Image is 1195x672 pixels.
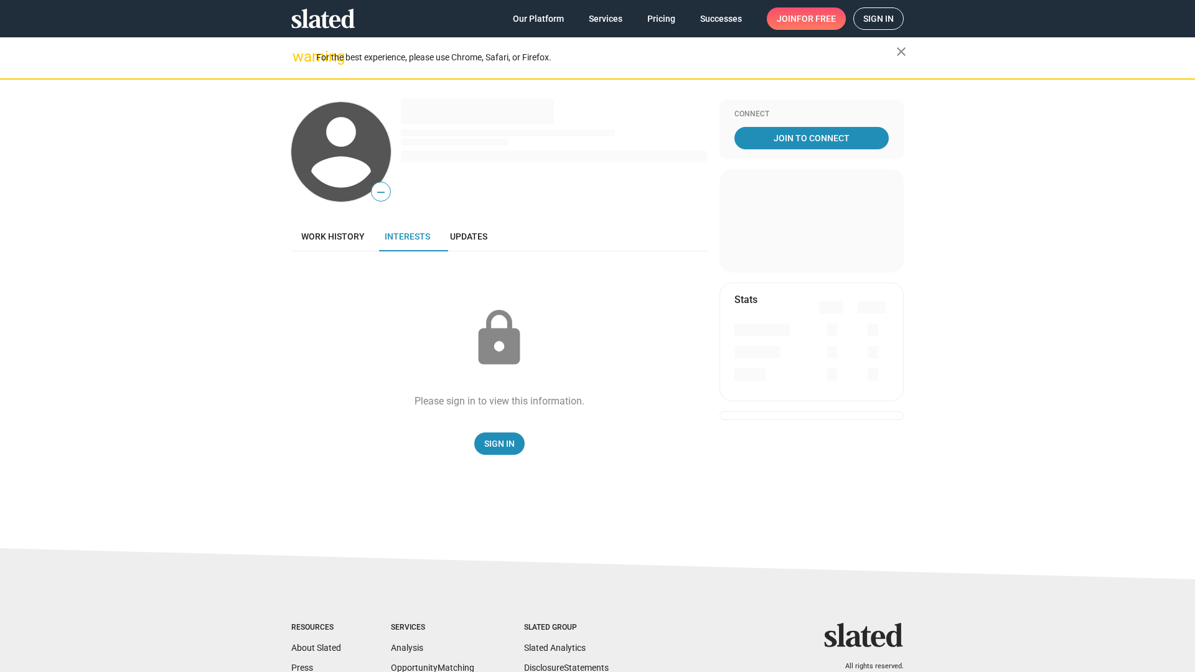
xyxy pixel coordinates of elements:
[293,49,307,64] mat-icon: warning
[291,222,375,251] a: Work history
[700,7,742,30] span: Successes
[474,432,525,455] a: Sign In
[391,643,423,653] a: Analysis
[415,394,584,408] div: Please sign in to view this information.
[450,231,487,241] span: Updates
[484,432,515,455] span: Sign In
[513,7,564,30] span: Our Platform
[440,222,497,251] a: Updates
[853,7,904,30] a: Sign in
[589,7,622,30] span: Services
[316,49,896,66] div: For the best experience, please use Chrome, Safari, or Firefox.
[690,7,752,30] a: Successes
[524,623,609,633] div: Slated Group
[391,623,474,633] div: Services
[375,222,440,251] a: Interests
[737,127,886,149] span: Join To Connect
[503,7,574,30] a: Our Platform
[524,643,586,653] a: Slated Analytics
[301,231,365,241] span: Work history
[385,231,430,241] span: Interests
[579,7,632,30] a: Services
[291,623,341,633] div: Resources
[637,7,685,30] a: Pricing
[468,307,530,370] mat-icon: lock
[734,293,757,306] mat-card-title: Stats
[777,7,836,30] span: Join
[647,7,675,30] span: Pricing
[734,127,889,149] a: Join To Connect
[797,7,836,30] span: for free
[894,44,909,59] mat-icon: close
[291,643,341,653] a: About Slated
[863,8,894,29] span: Sign in
[767,7,846,30] a: Joinfor free
[372,184,390,200] span: —
[734,110,889,119] div: Connect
